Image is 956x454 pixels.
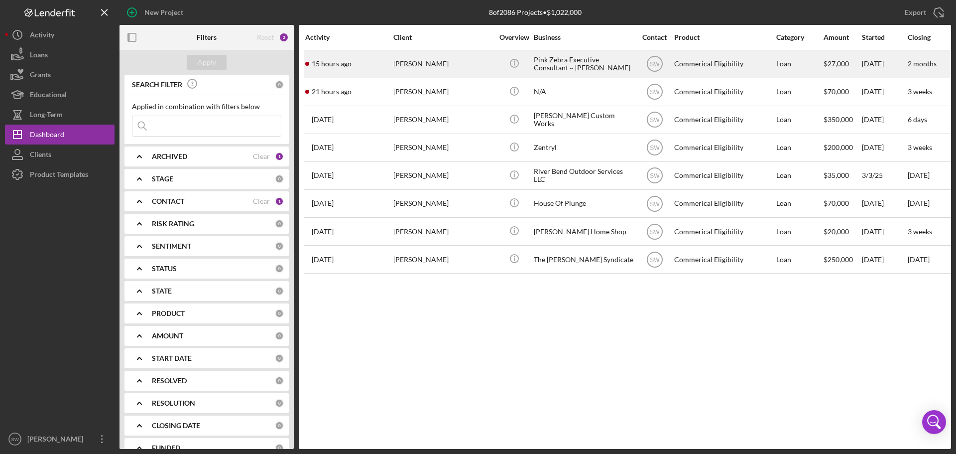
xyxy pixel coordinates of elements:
div: Product [674,33,774,41]
div: Category [776,33,823,41]
div: 0 [275,264,284,273]
div: Pink Zebra Executive Consultant ~ [PERSON_NAME] [534,51,633,77]
div: Started [862,33,907,41]
div: Zentryl [534,135,633,161]
a: Activity [5,25,115,45]
b: STATUS [152,265,177,273]
time: 2025-07-28 14:31 [312,228,334,236]
time: [DATE] [908,199,930,207]
text: SW [650,228,660,235]
div: [PERSON_NAME] [393,107,493,133]
div: Commerical Eligibility [674,190,774,217]
time: 2025-05-27 13:32 [312,256,334,264]
b: RESOLVED [152,377,187,385]
b: CLOSING DATE [152,422,200,430]
div: Loan [776,79,823,105]
div: Commerical Eligibility [674,246,774,273]
div: [PERSON_NAME] Custom Works [534,107,633,133]
div: Loan [776,218,823,245]
div: 0 [275,219,284,228]
b: FUNDED [152,444,180,452]
time: 2025-08-20 15:52 [312,116,334,124]
b: RISK RATING [152,220,194,228]
div: [PERSON_NAME] [393,79,493,105]
b: ARCHIVED [152,152,187,160]
div: 0 [275,331,284,340]
time: [DATE] [908,255,930,264]
div: Educational [30,85,67,107]
time: 2025-08-21 21:01 [312,88,352,96]
div: Commerical Eligibility [674,107,774,133]
text: SW [650,61,660,68]
time: 2 months [908,59,937,68]
div: The [PERSON_NAME] Syndicate [534,246,633,273]
div: 0 [275,287,284,296]
div: 1 [275,197,284,206]
button: Clients [5,145,115,164]
div: 8 of 2086 Projects • $1,022,000 [489,8,582,16]
div: 0 [275,174,284,183]
div: Loan [776,190,823,217]
b: STAGE [152,175,173,183]
div: $20,000 [824,218,861,245]
div: Applied in combination with filters below [132,103,281,111]
div: Long-Term [30,105,63,127]
div: River Bend Outdoor Services LLC [534,162,633,189]
text: SW [650,200,660,207]
button: SW[PERSON_NAME] [5,429,115,449]
div: 0 [275,80,284,89]
time: 2025-08-22 03:10 [312,60,352,68]
time: 2025-08-05 16:32 [312,171,334,179]
div: Client [393,33,493,41]
div: Commerical Eligibility [674,218,774,245]
div: Loan [776,51,823,77]
div: 0 [275,399,284,408]
a: Dashboard [5,125,115,145]
div: Activity [305,33,392,41]
b: STATE [152,287,172,295]
div: [PERSON_NAME] Home Shop [534,218,633,245]
div: [PERSON_NAME] [393,51,493,77]
div: [DATE] [862,246,907,273]
b: SEARCH FILTER [132,81,182,89]
div: [PERSON_NAME] [25,429,90,452]
div: Commerical Eligibility [674,51,774,77]
div: Loan [776,246,823,273]
div: House Of Plunge [534,190,633,217]
div: 0 [275,309,284,318]
div: 0 [275,421,284,430]
text: SW [11,437,19,442]
b: SENTIMENT [152,242,191,250]
div: Activity [30,25,54,47]
div: Commerical Eligibility [674,79,774,105]
b: AMOUNT [152,332,183,340]
button: Loans [5,45,115,65]
button: Product Templates [5,164,115,184]
div: Amount [824,33,861,41]
button: Grants [5,65,115,85]
div: $350,000 [824,107,861,133]
div: Apply [198,55,216,70]
b: Filters [197,33,217,41]
b: PRODUCT [152,309,185,317]
time: 3 weeks [908,143,932,151]
div: Dashboard [30,125,64,147]
button: Export [895,2,951,22]
text: SW [650,145,660,151]
time: 2025-07-30 14:58 [312,199,334,207]
div: $70,000 [824,190,861,217]
div: Commerical Eligibility [674,162,774,189]
time: [DATE] [908,171,930,179]
div: [PERSON_NAME] [393,190,493,217]
div: Contact [636,33,673,41]
div: $27,000 [824,51,861,77]
div: 0 [275,354,284,363]
button: Educational [5,85,115,105]
text: SW [650,117,660,124]
b: CONTACT [152,197,184,205]
div: Clear [253,197,270,205]
div: [DATE] [862,107,907,133]
div: 0 [275,444,284,453]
